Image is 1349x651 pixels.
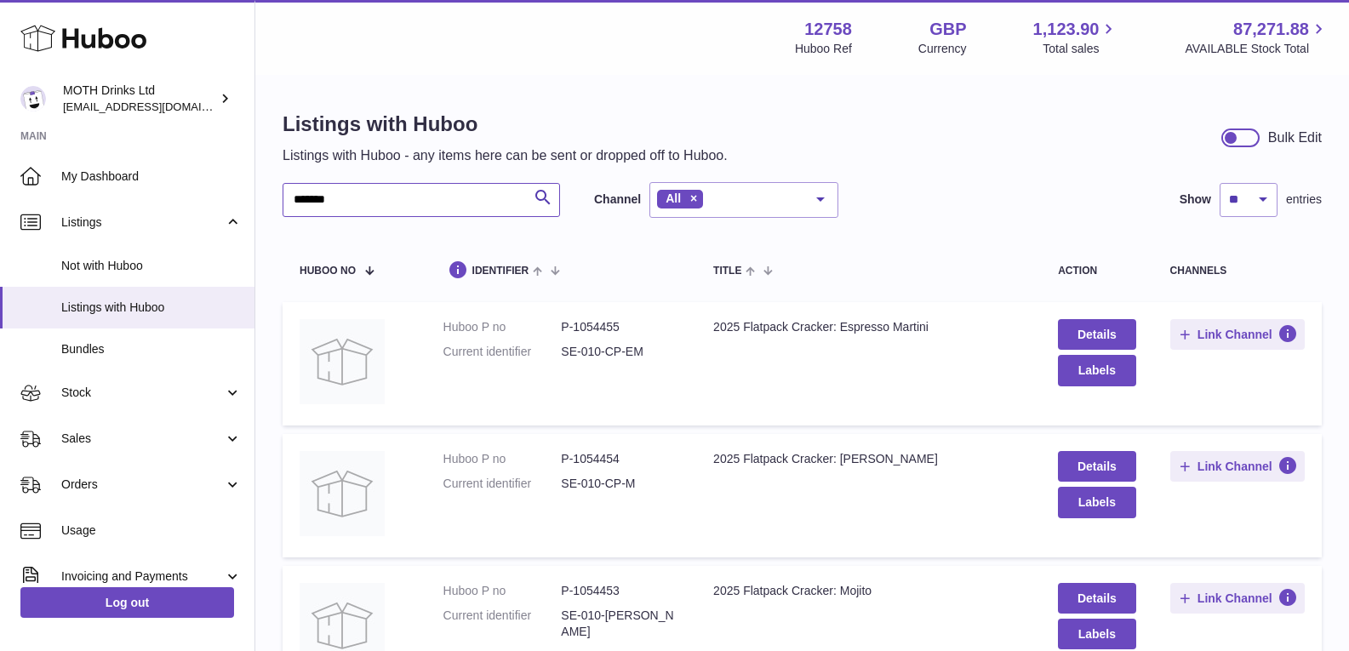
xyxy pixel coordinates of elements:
[561,344,679,360] dd: SE-010-CP-EM
[1170,451,1305,482] button: Link Channel
[63,83,216,115] div: MOTH Drinks Ltd
[561,608,679,640] dd: SE-010-[PERSON_NAME]
[300,451,385,536] img: 2025 Flatpack Cracker: Margarita
[443,608,562,640] dt: Current identifier
[61,214,224,231] span: Listings
[283,111,728,138] h1: Listings with Huboo
[666,191,681,205] span: All
[713,319,1024,335] div: 2025 Flatpack Cracker: Espresso Martini
[713,266,741,277] span: title
[443,451,562,467] dt: Huboo P no
[443,476,562,492] dt: Current identifier
[443,319,562,335] dt: Huboo P no
[1170,319,1305,350] button: Link Channel
[1286,191,1322,208] span: entries
[300,266,356,277] span: Huboo no
[283,146,728,165] p: Listings with Huboo - any items here can be sent or dropped off to Huboo.
[443,583,562,599] dt: Huboo P no
[1058,451,1135,482] a: Details
[1058,319,1135,350] a: Details
[1058,266,1135,277] div: action
[1043,41,1118,57] span: Total sales
[20,86,46,111] img: internalAdmin-12758@internal.huboo.com
[918,41,967,57] div: Currency
[61,258,242,274] span: Not with Huboo
[1058,583,1135,614] a: Details
[443,344,562,360] dt: Current identifier
[561,451,679,467] dd: P-1054454
[20,587,234,618] a: Log out
[1180,191,1211,208] label: Show
[1233,18,1309,41] span: 87,271.88
[1268,128,1322,147] div: Bulk Edit
[1198,327,1272,342] span: Link Channel
[795,41,852,57] div: Huboo Ref
[1033,18,1119,57] a: 1,123.90 Total sales
[1033,18,1100,41] span: 1,123.90
[1058,487,1135,517] button: Labels
[561,476,679,492] dd: SE-010-CP-M
[1058,619,1135,649] button: Labels
[63,100,250,113] span: [EMAIL_ADDRESS][DOMAIN_NAME]
[300,319,385,404] img: 2025 Flatpack Cracker: Espresso Martini
[1185,41,1329,57] span: AVAILABLE Stock Total
[1185,18,1329,57] a: 87,271.88 AVAILABLE Stock Total
[61,300,242,316] span: Listings with Huboo
[1198,459,1272,474] span: Link Channel
[561,583,679,599] dd: P-1054453
[61,168,242,185] span: My Dashboard
[713,583,1024,599] div: 2025 Flatpack Cracker: Mojito
[61,385,224,401] span: Stock
[1170,583,1305,614] button: Link Channel
[61,523,242,539] span: Usage
[594,191,641,208] label: Channel
[929,18,966,41] strong: GBP
[804,18,852,41] strong: 12758
[1198,591,1272,606] span: Link Channel
[713,451,1024,467] div: 2025 Flatpack Cracker: [PERSON_NAME]
[561,319,679,335] dd: P-1054455
[1170,266,1305,277] div: channels
[61,431,224,447] span: Sales
[1058,355,1135,385] button: Labels
[472,266,529,277] span: identifier
[61,568,224,585] span: Invoicing and Payments
[61,477,224,493] span: Orders
[61,341,242,357] span: Bundles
